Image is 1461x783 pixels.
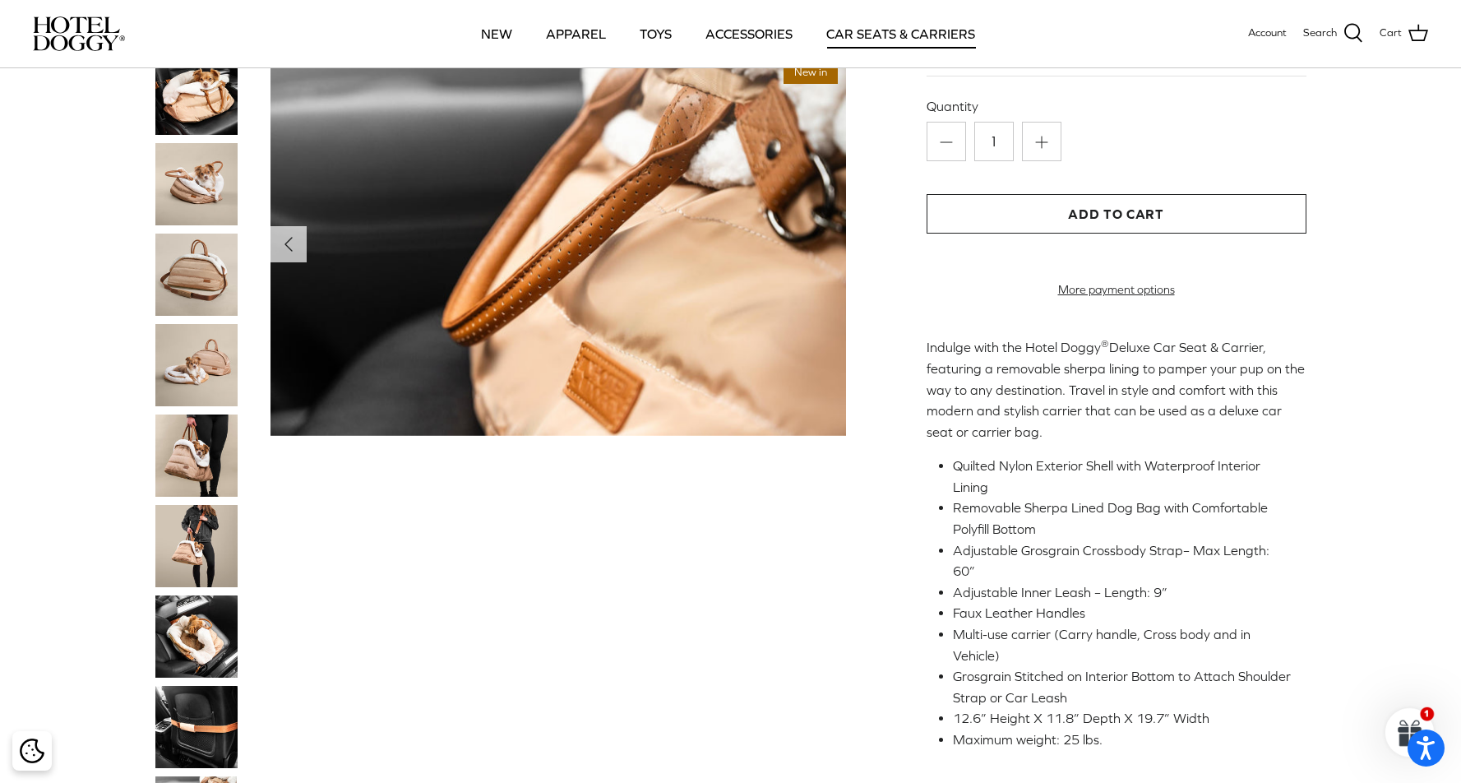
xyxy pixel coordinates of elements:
a: TOYS [625,6,687,62]
a: Cart [1380,23,1428,44]
img: hoteldoggycom [33,16,125,51]
li: Removable Sherpa Lined Dog Bag with Comfortable Polyfill Bottom [953,498,1293,540]
li: Quilted Nylon Exterior Shell with Waterproof Interior Lining [953,456,1293,498]
div: Cookie policy [12,731,52,771]
li: Grosgrain Stitched on Interior Bottom to Attach Shoulder Strap or Car Leash [953,666,1293,708]
a: CAR SEATS & CARRIERS [811,6,990,62]
img: Cookie policy [20,739,44,763]
a: NEW [466,6,527,62]
li: Adjustable Grosgrain Crossbody Strap– Max Length: 60” [953,540,1293,582]
span: Cart [1380,25,1402,42]
li: Faux Leather Handles [953,603,1293,624]
button: Cookie policy [17,737,46,766]
span: Search [1303,25,1337,42]
li: Multi-use carrier (Carry handle, Cross body and in Vehicle) [953,624,1293,666]
span: Account [1248,26,1287,39]
a: Search [1303,23,1363,44]
span: Indulge with the Hotel Doggy Deluxe Car Seat & Carrier, featuring a removable sherpa lining to pa... [927,340,1305,438]
button: Add to Cart [927,194,1306,234]
a: Account [1248,25,1287,42]
li: Maximum weight: 25 lbs. [953,730,1293,751]
li: 12.6” Height X 11.8” Depth X 19.7” Width [953,708,1293,730]
div: Primary navigation [244,6,1212,62]
sup: ® [1101,338,1109,350]
li: Adjustable Inner Leash – Length: 9” [953,582,1293,604]
label: Quantity [927,97,1306,115]
span: New in [784,61,838,85]
input: Quantity [974,122,1014,161]
a: APPAREL [531,6,621,62]
a: More payment options [927,283,1306,297]
button: Previous [270,226,307,262]
a: ACCESSORIES [691,6,807,62]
